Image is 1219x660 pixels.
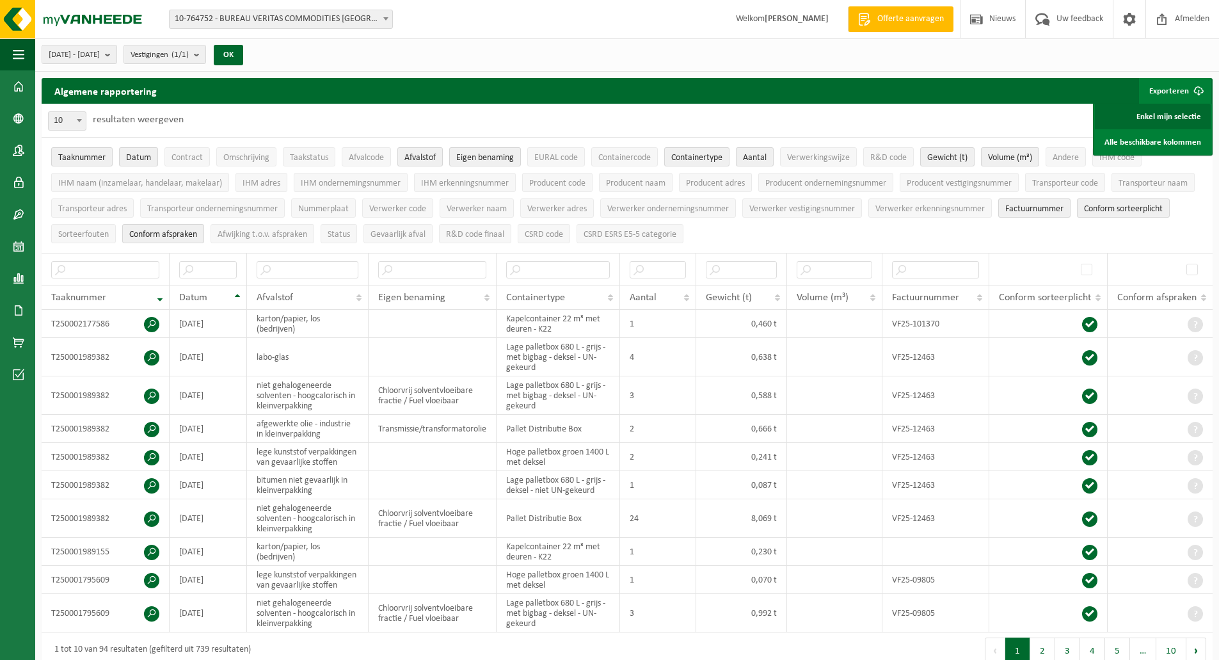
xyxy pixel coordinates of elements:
td: 1 [620,538,696,566]
span: Producent adres [686,179,745,188]
td: Lage palletbox 680 L - grijs - deksel - niet UN-gekeurd [497,471,620,499]
span: Containertype [506,293,565,303]
td: lege kunststof verpakkingen van gevaarlijke stoffen [247,443,369,471]
button: Exporteren [1139,78,1211,104]
a: Alle beschikbare kolommen [1095,129,1211,155]
td: [DATE] [170,310,247,338]
td: T250001989382 [42,338,170,376]
span: 10 [48,111,86,131]
span: Vestigingen [131,45,189,65]
button: Producent codeProducent code: Activate to sort [522,173,593,192]
td: 0,070 t [696,566,787,594]
button: Producent ondernemingsnummerProducent ondernemingsnummer: Activate to sort [758,173,893,192]
td: Kapelcontainer 22 m³ met deuren - K22 [497,538,620,566]
button: CSRD ESRS E5-5 categorieCSRD ESRS E5-5 categorie: Activate to sort [577,224,683,243]
a: Enkel mijn selectie [1095,104,1211,129]
button: ContractContract: Activate to sort [164,147,210,166]
td: karton/papier, los (bedrijven) [247,310,369,338]
strong: [PERSON_NAME] [765,14,829,24]
td: 0,992 t [696,594,787,632]
td: 2 [620,415,696,443]
td: karton/papier, los (bedrijven) [247,538,369,566]
span: Aantal [630,293,657,303]
span: Volume (m³) [988,153,1032,163]
td: 0,230 t [696,538,787,566]
button: AfvalstofAfvalstof: Activate to sort [397,147,443,166]
td: T250001989382 [42,415,170,443]
td: VF25-12463 [882,471,989,499]
span: R&D code [870,153,907,163]
span: Datum [126,153,151,163]
span: Eigen benaming [456,153,514,163]
td: T250001795609 [42,566,170,594]
span: Sorteerfouten [58,230,109,239]
span: Conform afspraken [129,230,197,239]
span: IHM naam (inzamelaar, handelaar, makelaar) [58,179,222,188]
td: Lage palletbox 680 L - grijs - met bigbag - deksel - UN-gekeurd [497,594,620,632]
span: Afvalstof [404,153,436,163]
button: OmschrijvingOmschrijving: Activate to sort [216,147,276,166]
button: Gevaarlijk afval : Activate to sort [363,224,433,243]
td: [DATE] [170,538,247,566]
span: Nummerplaat [298,204,349,214]
td: 4 [620,338,696,376]
span: Verwerkingswijze [787,153,850,163]
td: lege kunststof verpakkingen van gevaarlijke stoffen [247,566,369,594]
span: Afvalstof [257,293,293,303]
span: R&D code finaal [446,230,504,239]
td: Chloorvrij solventvloeibare fractie / Fuel vloeibaar [369,594,497,632]
span: CSRD code [525,230,563,239]
button: Verwerker adresVerwerker adres: Activate to sort [520,198,594,218]
td: Kapelcontainer 22 m³ met deuren - K22 [497,310,620,338]
td: [DATE] [170,376,247,415]
span: Eigen benaming [378,293,445,303]
span: Transporteur code [1032,179,1098,188]
td: niet gehalogeneerde solventen - hoogcalorisch in kleinverpakking [247,376,369,415]
td: [DATE] [170,499,247,538]
button: Vestigingen(1/1) [123,45,206,64]
button: AantalAantal: Activate to sort [736,147,774,166]
td: 1 [620,471,696,499]
span: 10-764752 - BUREAU VERITAS COMMODITIES ANTWERP NV - ANTWERPEN [170,10,392,28]
td: 0,087 t [696,471,787,499]
span: Taaknummer [58,153,106,163]
button: Transporteur ondernemingsnummerTransporteur ondernemingsnummer : Activate to sort [140,198,285,218]
button: Producent naamProducent naam: Activate to sort [599,173,673,192]
span: Producent naam [606,179,665,188]
td: T250001989382 [42,499,170,538]
button: R&D codeR&amp;D code: Activate to sort [863,147,914,166]
td: [DATE] [170,566,247,594]
td: bitumen niet gevaarlijk in kleinverpakking [247,471,369,499]
td: VF25-09805 [882,566,989,594]
td: niet gehalogeneerde solventen - hoogcalorisch in kleinverpakking [247,594,369,632]
h2: Algemene rapportering [42,78,170,104]
td: [DATE] [170,471,247,499]
button: Conform sorteerplicht : Activate to sort [1077,198,1170,218]
span: Factuurnummer [1005,204,1064,214]
span: Producent vestigingsnummer [907,179,1012,188]
span: Andere [1053,153,1079,163]
button: NummerplaatNummerplaat: Activate to sort [291,198,356,218]
span: 10-764752 - BUREAU VERITAS COMMODITIES ANTWERP NV - ANTWERPEN [169,10,393,29]
td: T250001795609 [42,594,170,632]
button: Verwerker naamVerwerker naam: Activate to sort [440,198,514,218]
button: ContainercodeContainercode: Activate to sort [591,147,658,166]
button: IHM naam (inzamelaar, handelaar, makelaar)IHM naam (inzamelaar, handelaar, makelaar): Activate to... [51,173,229,192]
td: 24 [620,499,696,538]
label: resultaten weergeven [93,115,184,125]
span: 10 [49,112,86,130]
span: Taaknummer [51,293,106,303]
td: Lage palletbox 680 L - grijs - met bigbag - deksel - UN-gekeurd [497,376,620,415]
td: niet gehalogeneerde solventen - hoogcalorisch in kleinverpakking [247,499,369,538]
td: [DATE] [170,443,247,471]
td: labo-glas [247,338,369,376]
button: Afwijking t.o.v. afsprakenAfwijking t.o.v. afspraken: Activate to sort [211,224,314,243]
button: SorteerfoutenSorteerfouten: Activate to sort [51,224,116,243]
td: 8,069 t [696,499,787,538]
button: Transporteur naamTransporteur naam: Activate to sort [1111,173,1195,192]
button: Transporteur adresTransporteur adres: Activate to sort [51,198,134,218]
span: CSRD ESRS E5-5 categorie [584,230,676,239]
td: Pallet Distributie Box [497,499,620,538]
button: Verwerker vestigingsnummerVerwerker vestigingsnummer: Activate to sort [742,198,862,218]
td: 3 [620,376,696,415]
